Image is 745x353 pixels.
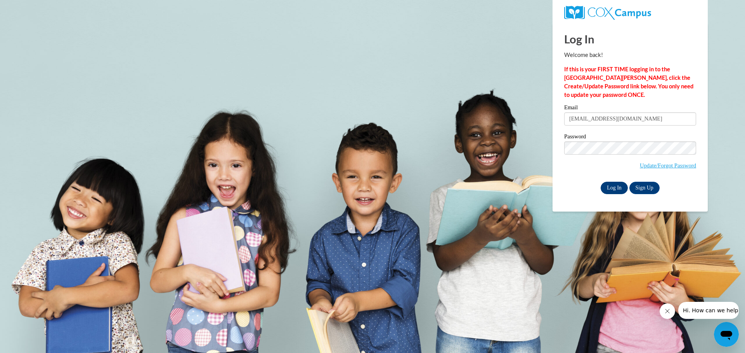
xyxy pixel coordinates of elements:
iframe: Button to launch messaging window [714,322,739,347]
p: Welcome back! [564,51,696,59]
iframe: Message from company [678,302,739,319]
a: Sign Up [629,182,660,194]
h1: Log In [564,31,696,47]
a: COX Campus [564,6,696,20]
label: Email [564,105,696,112]
iframe: Close message [660,303,675,319]
strong: If this is your FIRST TIME logging in to the [GEOGRAPHIC_DATA][PERSON_NAME], click the Create/Upd... [564,66,693,98]
input: Log In [601,182,628,194]
a: Update/Forgot Password [640,162,696,169]
label: Password [564,134,696,141]
img: COX Campus [564,6,651,20]
span: Hi. How can we help? [5,5,63,12]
